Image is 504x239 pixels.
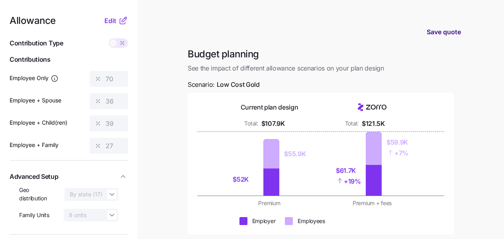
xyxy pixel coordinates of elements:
span: Contributions [10,55,128,65]
label: Employee + Child(ren) [10,118,67,127]
span: Geo distribution [19,186,58,202]
div: + 7% [386,147,408,158]
div: $52K [233,174,259,184]
label: Employee + Family [10,141,59,149]
span: Advanced Setup [10,172,59,182]
span: Allowance [10,16,56,25]
div: Premium [223,199,316,207]
span: Edit [104,16,116,25]
h1: Budget planning [188,48,454,60]
span: Contribution Type [10,38,63,48]
span: Scenario: [188,80,260,90]
button: Edit [104,16,118,25]
div: + 19% [336,176,361,186]
div: Premium + fees [326,199,419,207]
button: Advanced Setup [10,167,128,186]
button: Save quote [420,21,467,43]
div: Total: [244,119,258,127]
div: $107.9K [261,119,285,129]
div: $59.9K [386,137,408,147]
div: Total: [345,119,359,127]
span: Family Units [19,211,49,219]
div: $55.9K [284,149,306,159]
label: Employee Only [10,74,59,82]
div: $121.5K [362,119,385,129]
div: Employees [298,217,325,225]
div: Advanced Setup [10,186,128,228]
div: $61.7K [336,166,361,176]
div: Current plan design [241,102,298,112]
span: Save quote [427,27,461,37]
label: Employee + Spouse [10,96,61,105]
div: Employer [252,217,276,225]
span: Low Cost Gold [217,80,260,90]
span: See the impact of different allowance scenarios on your plan design [188,63,454,73]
